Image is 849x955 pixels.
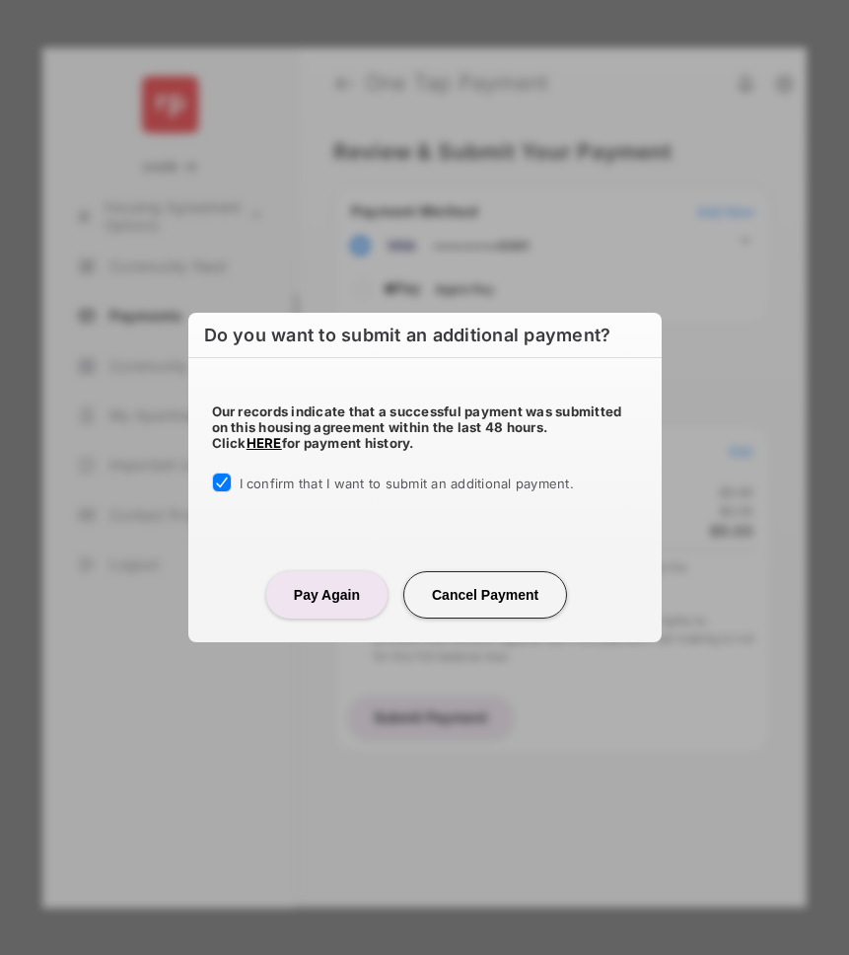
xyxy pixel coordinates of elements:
[212,404,638,451] h5: Our records indicate that a successful payment was submitted on this housing agreement within the...
[403,571,567,619] button: Cancel Payment
[266,571,388,619] button: Pay Again
[240,476,574,491] span: I confirm that I want to submit an additional payment.
[188,313,662,358] h6: Do you want to submit an additional payment?
[247,435,282,451] a: HERE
